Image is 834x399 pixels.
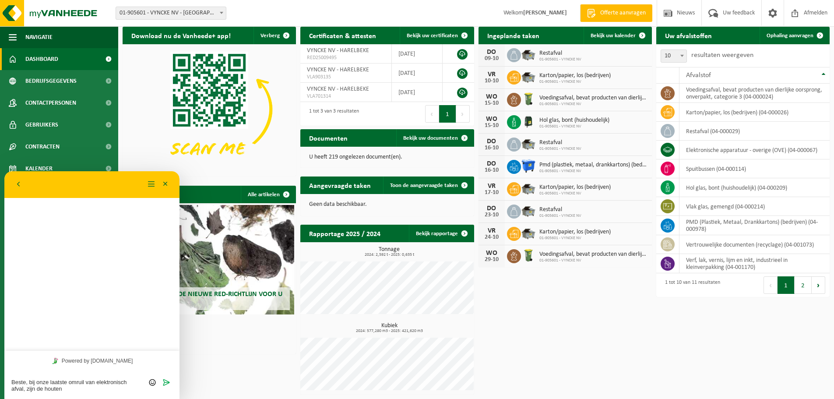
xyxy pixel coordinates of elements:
[539,236,611,241] span: 01-905601 - VYNCKE NV
[155,207,168,215] button: Verzenden
[767,33,813,39] span: Ophaling aanvragen
[123,44,296,174] img: Download de VHEPlus App
[580,4,652,22] a: Offerte aanvragen
[307,47,369,54] span: VYNCKE NV - HARELBEKE
[539,184,611,191] span: Karton/papier, los (bedrijven)
[686,72,711,79] span: Afvalstof
[439,105,456,123] button: 1
[300,225,389,242] h2: Rapportage 2025 / 2024
[656,27,721,44] h2: Uw afvalstoffen
[141,207,154,215] button: Emoji invoeren
[521,203,536,218] img: WB-5000-GAL-GY-01
[679,141,830,159] td: elektronische apparatuur - overige (OVE) (04-000067)
[483,257,500,263] div: 29-10
[25,92,76,114] span: Contactpersonen
[300,27,385,44] h2: Certificaten & attesten
[679,103,830,122] td: karton/papier, los (bedrijven) (04-000026)
[598,9,648,18] span: Offerte aanvragen
[396,129,473,147] a: Bekijk uw documenten
[521,92,536,106] img: WB-0140-HPE-GN-50
[521,159,536,173] img: WB-1100-HPE-BE-01
[483,138,500,145] div: DO
[483,49,500,56] div: DO
[392,44,443,64] td: [DATE]
[300,177,380,194] h2: Aangevraagde taken
[390,183,458,188] span: Toon de aangevraagde taken
[403,135,458,141] span: Bekijk uw documenten
[521,226,536,240] img: WB-5000-GAL-GY-01
[309,154,465,160] p: U heeft 219 ongelezen document(en).
[679,235,830,254] td: vertrouwelijke documenten (recyclage) (04-001073)
[456,105,470,123] button: Next
[392,64,443,83] td: [DATE]
[116,7,226,19] span: 01-905601 - VYNCKE NV - HARELBEKE
[539,72,611,79] span: Karton/papier, los (bedrijven)
[479,27,548,44] h2: Ingeplande taken
[539,124,609,129] span: 01-905601 - VYNCKE NV
[483,167,500,173] div: 16-10
[124,205,294,314] a: Wat betekent de nieuwe RED-richtlijn voor u als klant?
[425,105,439,123] button: Previous
[521,47,536,62] img: WB-5000-GAL-GY-01
[483,212,500,218] div: 23-10
[123,27,239,44] h2: Download nu de Vanheede+ app!
[483,116,500,123] div: WO
[307,93,385,100] span: VLA701314
[392,83,443,102] td: [DATE]
[309,201,465,208] p: Geen data beschikbaar.
[483,227,500,234] div: VR
[483,78,500,84] div: 10-10
[679,178,830,197] td: hol glas, bont (huishoudelijk) (04-000209)
[764,276,778,294] button: Previous
[539,229,611,236] span: Karton/papier, los (bedrijven)
[260,33,280,39] span: Verberg
[591,33,636,39] span: Bekijk uw kalender
[539,57,581,62] span: 01-905601 - VYNCKE NV
[539,213,581,219] span: 01-905601 - VYNCKE NV
[521,69,536,84] img: WB-5000-GAL-GY-01
[539,139,581,146] span: Restafval
[300,129,356,146] h2: Documenten
[539,146,581,152] span: 01-905601 - VYNCKE NV
[483,100,500,106] div: 15-10
[305,104,359,124] div: 1 tot 3 van 3 resultaten
[400,27,473,44] a: Bekijk uw certificaten
[539,191,611,196] span: 01-905601 - VYNCKE NV
[305,323,474,333] h3: Kubiek
[795,276,812,294] button: 2
[483,56,500,62] div: 09-10
[679,254,830,273] td: verf, lak, vernis, lijm en inkt, industrieel in kleinverpakking (04-001170)
[521,136,536,151] img: WB-5000-GAL-GY-01
[141,207,154,215] div: Group of buttons
[539,95,647,102] span: Voedingsafval, bevat producten van dierlijke oorsprong, onverpakt, categorie 3
[539,162,647,169] span: Pmd (plastiek, metaal, drankkartons) (bedrijven)
[25,158,53,180] span: Kalender
[307,86,369,92] span: VYNCKE NV - HARELBEKE
[778,276,795,294] button: 1
[253,27,295,44] button: Verberg
[661,50,686,62] span: 10
[483,250,500,257] div: WO
[539,50,581,57] span: Restafval
[483,93,500,100] div: WO
[521,114,536,129] img: CR-HR-1C-1000-PES-01
[691,52,753,59] label: resultaten weergeven
[44,184,131,195] a: Powered by [DOMAIN_NAME]
[483,123,500,129] div: 15-10
[483,160,500,167] div: DO
[539,169,647,174] span: 01-905601 - VYNCKE NV
[539,258,647,263] span: 01-905601 - VYNCKE NV
[25,26,53,48] span: Navigatie
[241,186,295,203] a: Alle artikelen
[539,102,647,107] span: 01-905601 - VYNCKE NV
[4,171,179,399] iframe: chat widget
[679,216,830,235] td: PMD (Plastiek, Metaal, Drankkartons) (bedrijven) (04-000978)
[539,251,647,258] span: Voedingsafval, bevat producten van dierlijke oorsprong, onverpakt, categorie 3
[25,48,58,70] span: Dashboard
[760,27,829,44] a: Ophaling aanvragen
[661,49,687,63] span: 10
[483,145,500,151] div: 16-10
